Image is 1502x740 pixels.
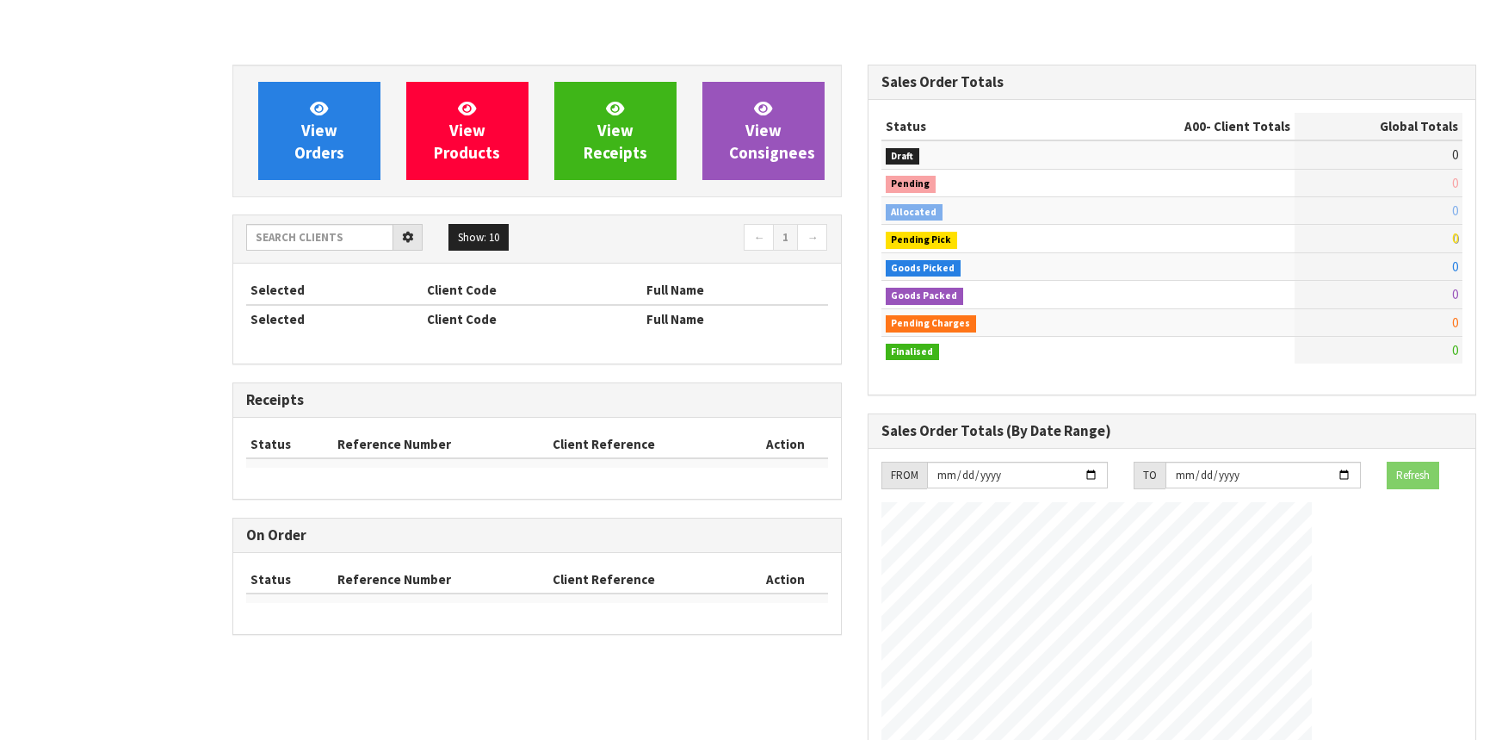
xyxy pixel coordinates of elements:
a: ViewConsignees [702,82,825,180]
span: 0 [1452,175,1458,191]
span: A00 [1184,118,1206,134]
span: View Orders [294,98,344,163]
th: Action [744,431,827,458]
span: View Receipts [584,98,647,163]
a: ViewOrders [258,82,380,180]
input: Search clients [246,224,393,251]
span: Pending [886,176,936,193]
span: 0 [1452,258,1458,275]
span: 0 [1452,314,1458,331]
h3: Receipts [246,392,828,408]
th: Full Name [642,305,828,333]
div: FROM [881,462,927,489]
th: Reference Number [333,566,548,594]
th: Reference Number [333,431,548,458]
th: Action [744,566,827,594]
th: Status [246,431,333,458]
span: Pending Charges [886,315,977,333]
span: Finalised [886,344,940,361]
th: Global Totals [1295,113,1462,140]
nav: Page navigation [550,224,828,254]
th: Full Name [642,277,828,304]
th: Client Code [423,277,642,304]
span: Allocated [886,204,943,221]
span: 0 [1452,146,1458,163]
span: Draft [886,148,920,165]
span: Pending Pick [886,232,958,249]
a: ViewReceipts [554,82,677,180]
th: - Client Totals [1073,113,1295,140]
a: ViewProducts [406,82,528,180]
span: Goods Packed [886,288,964,305]
a: → [797,224,827,252]
button: Refresh [1387,462,1439,489]
th: Client Reference [548,431,745,458]
th: Client Reference [548,566,745,594]
h3: Sales Order Totals [881,74,1463,90]
div: TO [1134,462,1165,489]
th: Selected [246,305,423,333]
th: Selected [246,277,423,304]
button: Show: 10 [448,224,509,252]
h3: On Order [246,527,828,544]
span: View Products [434,98,500,163]
th: Status [881,113,1073,140]
span: 0 [1452,286,1458,302]
span: 0 [1452,230,1458,246]
span: Goods Picked [886,260,961,277]
a: 1 [773,224,798,252]
th: Status [246,566,333,594]
span: 0 [1452,342,1458,358]
a: ← [744,224,774,252]
span: 0 [1452,202,1458,219]
span: View Consignees [729,98,815,163]
th: Client Code [423,305,642,333]
h3: Sales Order Totals (By Date Range) [881,423,1463,439]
